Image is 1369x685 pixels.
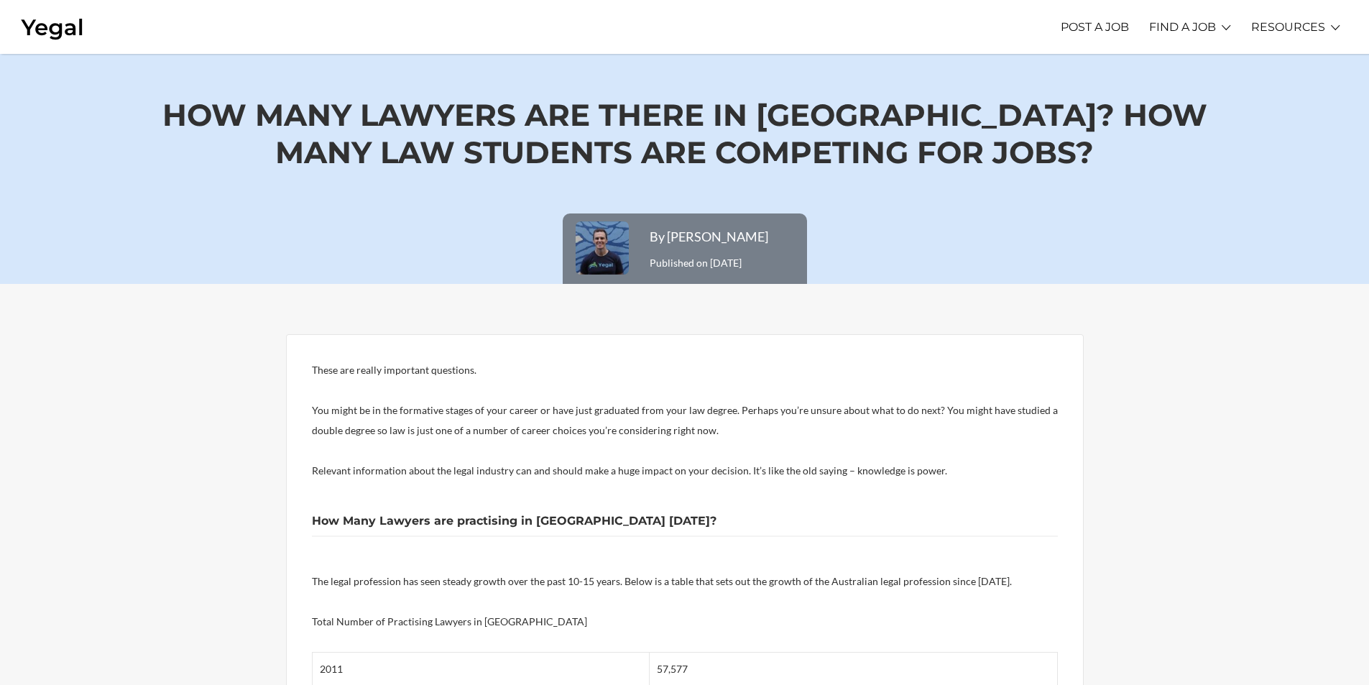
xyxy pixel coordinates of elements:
img: Photo [573,219,631,277]
a: By [PERSON_NAME] [650,229,768,244]
p: These are really important questions. [312,360,1058,380]
p: Total Number of Practising Lawyers in [GEOGRAPHIC_DATA] [312,612,1058,632]
a: POST A JOB [1061,7,1129,47]
a: RESOURCES [1251,7,1325,47]
span: Published on [DATE] [650,229,768,269]
h1: How Many Lawyers are there in [GEOGRAPHIC_DATA]? How Many Law Students are Competing for Jobs? [137,54,1232,213]
p: The legal profession has seen steady growth over the past 10-15 years. Below is a table that sets... [312,571,1058,592]
p: Relevant information about the legal industry can and should make a huge impact on your decision.... [312,461,1058,481]
b: How Many Lawyers are practising in [GEOGRAPHIC_DATA] [DATE]? [312,514,716,528]
a: FIND A JOB [1149,7,1216,47]
p: You might be in the formative stages of your career or have just graduated from your law degree. ... [312,400,1058,441]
